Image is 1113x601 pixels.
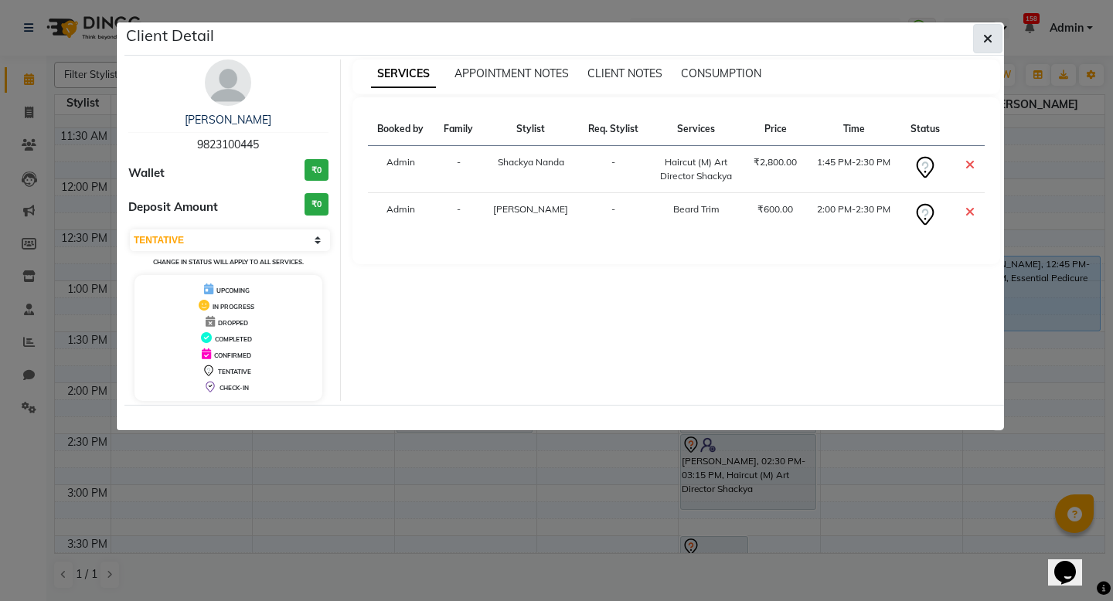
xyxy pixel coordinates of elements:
span: CONFIRMED [214,351,251,359]
span: UPCOMING [216,287,250,294]
span: CLIENT NOTES [587,66,662,80]
td: 2:00 PM-2:30 PM [807,193,901,237]
div: Beard Trim [658,202,734,216]
span: CHECK-IN [220,384,249,392]
span: TENTATIVE [218,368,251,375]
td: - [578,193,648,237]
small: Change in status will apply to all services. [153,258,304,266]
span: IN PROGRESS [213,303,254,311]
td: Admin [368,146,434,193]
span: 9823100445 [197,138,259,151]
th: Booked by [368,113,434,146]
td: - [434,193,482,237]
th: Status [901,113,950,146]
div: ₹600.00 [753,202,798,216]
td: Admin [368,193,434,237]
th: Services [648,113,744,146]
td: 1:45 PM-2:30 PM [807,146,901,193]
th: Stylist [483,113,579,146]
span: Shackya Nanda [498,156,564,168]
span: COMPLETED [215,335,252,343]
h5: Client Detail [126,24,214,47]
div: ₹2,800.00 [753,155,798,169]
img: avatar [205,59,251,106]
td: - [434,146,482,193]
h3: ₹0 [305,193,328,216]
span: SERVICES [371,60,436,88]
span: Deposit Amount [128,199,218,216]
td: - [578,146,648,193]
span: APPOINTMENT NOTES [454,66,569,80]
th: Family [434,113,482,146]
th: Req. Stylist [578,113,648,146]
span: DROPPED [218,319,248,327]
span: [PERSON_NAME] [493,203,568,215]
span: CONSUMPTION [681,66,761,80]
th: Time [807,113,901,146]
a: [PERSON_NAME] [185,113,271,127]
span: Wallet [128,165,165,182]
div: Haircut (M) Art Director Shackya [658,155,734,183]
iframe: chat widget [1048,539,1098,586]
th: Price [744,113,807,146]
h3: ₹0 [305,159,328,182]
